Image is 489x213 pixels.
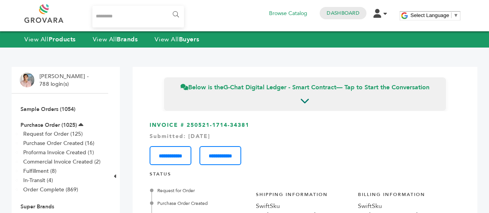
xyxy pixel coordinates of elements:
a: Purchase Order (1025) [20,121,77,129]
li: [PERSON_NAME] - 788 login(s) [39,73,90,88]
a: Select Language​ [411,12,458,18]
h4: STATUS [150,171,460,181]
h3: INVOICE # 250521-1714-34381 [150,121,460,165]
div: SwiftSku [358,201,452,211]
span: ▼ [453,12,458,18]
a: Sample Orders (1054) [20,106,75,113]
div: Submitted: [DATE] [150,133,460,140]
a: Proforma Invoice Created (1) [23,149,94,156]
a: Fulfillment (8) [23,167,56,175]
a: Dashboard [327,10,359,17]
input: Search... [92,6,184,27]
a: Purchase Order Created (16) [23,140,94,147]
strong: Brands [117,35,138,44]
a: View AllProducts [24,35,76,44]
a: In-Transit (4) [23,177,53,184]
a: View AllBuyers [155,35,199,44]
h4: Shipping Information [256,191,350,202]
a: Browse Catalog [269,9,307,18]
div: Request for Order [152,187,247,194]
a: View AllBrands [93,35,138,44]
strong: Buyers [179,35,199,44]
h4: Billing Information [358,191,452,202]
a: Commercial Invoice Created (2) [23,158,101,165]
span: Below is the — Tap to Start the Conversation [181,83,429,92]
strong: G-Chat Digital Ledger - Smart Contract [223,83,336,92]
a: Super Brands [20,203,54,210]
div: SwiftSku [256,201,350,211]
span: ​ [451,12,452,18]
a: Request for Order (125) [23,130,83,138]
div: Purchase Order Created [152,200,247,207]
strong: Products [49,35,76,44]
a: Order Complete (869) [23,186,78,193]
span: Select Language [411,12,449,18]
